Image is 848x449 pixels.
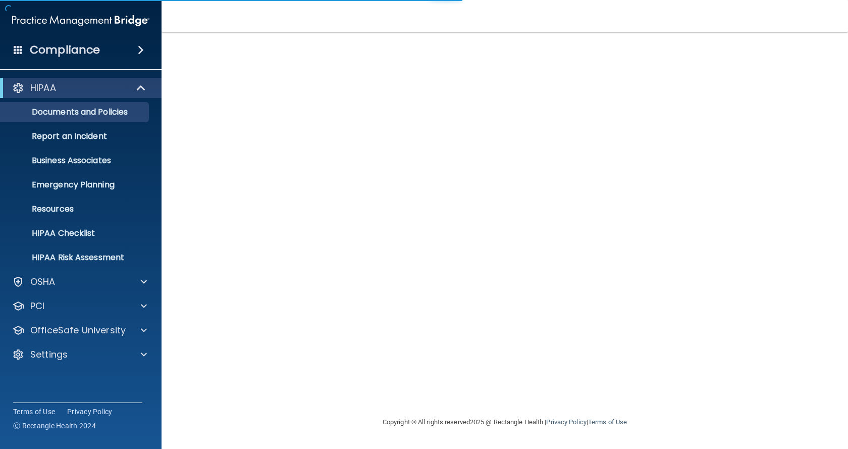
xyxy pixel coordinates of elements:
[12,348,147,361] a: Settings
[67,407,113,417] a: Privacy Policy
[12,276,147,288] a: OSHA
[7,131,144,141] p: Report an Incident
[7,107,144,117] p: Documents and Policies
[30,300,44,312] p: PCI
[12,324,147,336] a: OfficeSafe University
[7,156,144,166] p: Business Associates
[12,300,147,312] a: PCI
[13,421,96,431] span: Ⓒ Rectangle Health 2024
[7,253,144,263] p: HIPAA Risk Assessment
[7,228,144,238] p: HIPAA Checklist
[321,406,689,438] div: Copyright © All rights reserved 2025 @ Rectangle Health | |
[13,407,55,417] a: Terms of Use
[588,418,627,426] a: Terms of Use
[12,11,149,31] img: PMB logo
[7,204,144,214] p: Resources
[12,82,146,94] a: HIPAA
[7,180,144,190] p: Emergency Planning
[546,418,586,426] a: Privacy Policy
[30,43,100,57] h4: Compliance
[30,276,56,288] p: OSHA
[30,324,126,336] p: OfficeSafe University
[30,348,68,361] p: Settings
[30,82,56,94] p: HIPAA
